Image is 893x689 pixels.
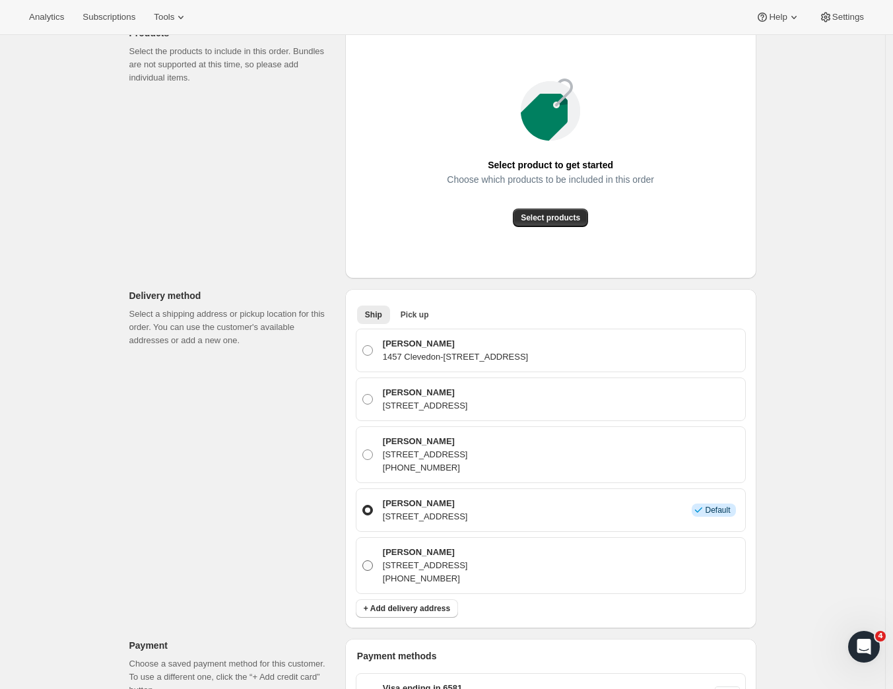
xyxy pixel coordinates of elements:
span: Choose which products to be included in this order [447,170,654,189]
span: 4 [875,631,886,641]
p: 1457 Clevedon-[STREET_ADDRESS] [383,350,528,364]
p: [PHONE_NUMBER] [383,461,468,475]
p: Select a shipping address or pickup location for this order. You can use the customer's available... [129,308,335,347]
span: Pick up [401,310,429,320]
p: [PERSON_NAME] [383,546,468,559]
p: [STREET_ADDRESS] [383,399,468,412]
span: + Add delivery address [364,603,450,614]
span: Select product to get started [488,156,613,174]
button: Tools [146,8,195,26]
iframe: Intercom live chat [848,631,880,663]
p: [STREET_ADDRESS] [383,559,468,572]
span: Ship [365,310,382,320]
p: [PERSON_NAME] [383,337,528,350]
p: Select the products to include in this order. Bundles are not supported at this time, so please a... [129,45,335,84]
button: Help [748,8,808,26]
p: Delivery method [129,289,335,302]
button: + Add delivery address [356,599,458,618]
p: [PERSON_NAME] [383,435,468,448]
span: Analytics [29,12,64,22]
p: Payment methods [357,649,746,663]
span: Settings [832,12,864,22]
p: [PERSON_NAME] [383,497,468,510]
p: [STREET_ADDRESS] [383,448,468,461]
button: Settings [811,8,872,26]
span: Subscriptions [83,12,135,22]
p: [PHONE_NUMBER] [383,572,468,585]
button: Select products [513,209,588,227]
p: [PERSON_NAME] [383,386,468,399]
button: Analytics [21,8,72,26]
button: Subscriptions [75,8,143,26]
span: Help [769,12,787,22]
span: Tools [154,12,174,22]
span: Select products [521,213,580,223]
p: Payment [129,639,335,652]
p: [STREET_ADDRESS] [383,510,468,523]
span: Default [705,505,730,515]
